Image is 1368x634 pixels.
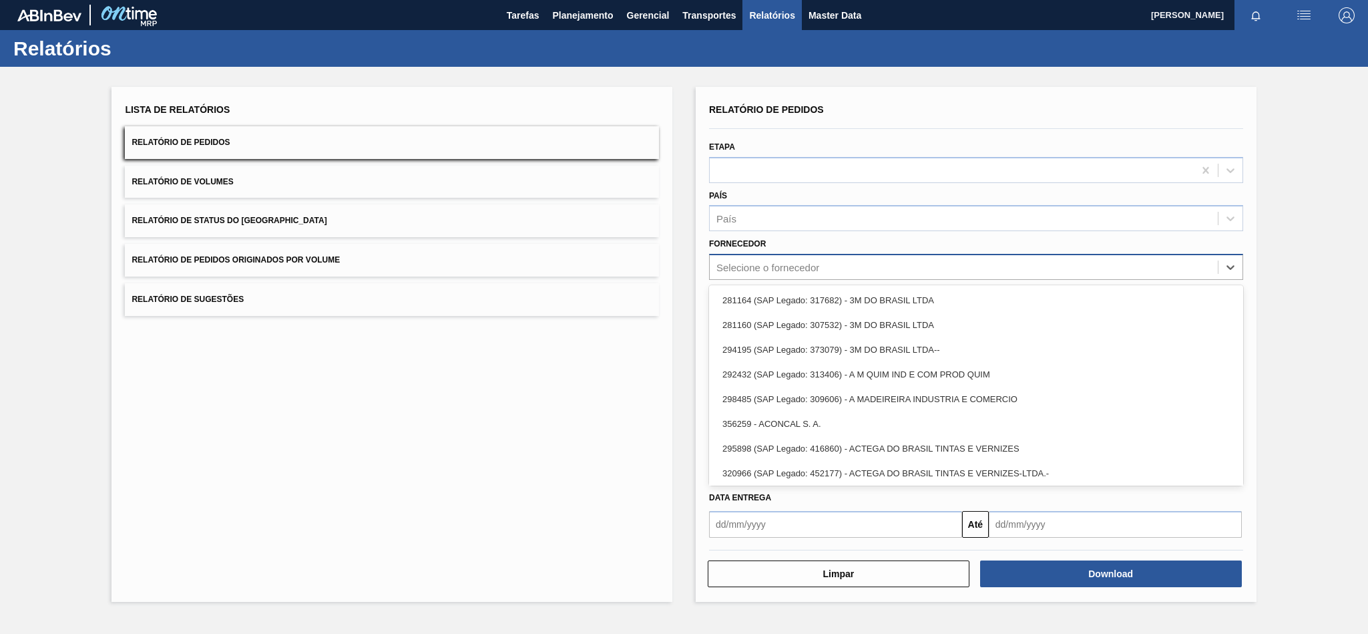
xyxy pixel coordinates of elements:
button: Notificações [1234,6,1277,25]
button: Download [980,561,1242,587]
label: Fornecedor [709,239,766,249]
label: País [709,191,727,200]
div: País [716,213,736,224]
span: Tarefas [507,7,539,23]
span: Transportes [682,7,736,23]
div: 281164 (SAP Legado: 317682) - 3M DO BRASIL LTDA [709,288,1243,313]
button: Relatório de Pedidos [125,126,659,159]
img: userActions [1296,7,1312,23]
div: 356259 - ACONCAL S. A. [709,412,1243,436]
input: dd/mm/yyyy [989,511,1242,538]
input: dd/mm/yyyy [709,511,962,538]
div: 281160 (SAP Legado: 307532) - 3M DO BRASIL LTDA [709,313,1243,337]
span: Data Entrega [709,493,771,502]
h1: Relatórios [13,41,250,56]
span: Lista de Relatórios [125,104,230,115]
label: Etapa [709,142,735,152]
img: TNhmsLtSVTkK8tSr43FrP2fwEKptu5GPRR3wAAAABJRU5ErkJggg== [17,9,81,21]
span: Relatório de Status do [GEOGRAPHIC_DATA] [132,216,326,225]
span: Gerencial [627,7,670,23]
div: 294195 (SAP Legado: 373079) - 3M DO BRASIL LTDA-- [709,337,1243,362]
button: Relatório de Sugestões [125,283,659,316]
button: Relatório de Pedidos Originados por Volume [125,244,659,277]
div: 298485 (SAP Legado: 309606) - A MADEIREIRA INDUSTRIA E COMERCIO [709,387,1243,412]
div: Selecione o fornecedor [716,262,819,273]
div: 320966 (SAP Legado: 452177) - ACTEGA DO BRASIL TINTAS E VERNIZES-LTDA.- [709,461,1243,486]
span: Relatórios [749,7,794,23]
span: Relatório de Pedidos [709,104,824,115]
img: Logout [1339,7,1355,23]
span: Relatório de Pedidos [132,138,230,147]
span: Relatório de Sugestões [132,295,244,304]
span: Relatório de Volumes [132,177,233,186]
div: 292432 (SAP Legado: 313406) - A M QUIM IND E COM PROD QUIM [709,362,1243,387]
button: Limpar [708,561,969,587]
button: Até [962,511,989,538]
span: Planejamento [552,7,613,23]
span: Relatório de Pedidos Originados por Volume [132,255,340,265]
button: Relatório de Status do [GEOGRAPHIC_DATA] [125,204,659,237]
button: Relatório de Volumes [125,166,659,198]
span: Master Data [809,7,861,23]
div: 295898 (SAP Legado: 416860) - ACTEGA DO BRASIL TINTAS E VERNIZES [709,436,1243,461]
